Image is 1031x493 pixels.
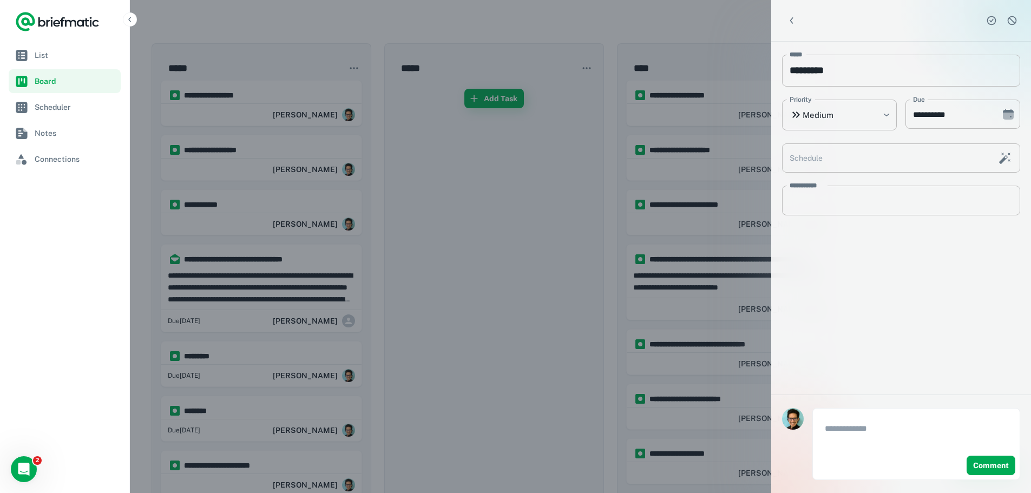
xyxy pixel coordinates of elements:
button: Choose date, selected date is Sep 5, 2025 [997,103,1019,125]
a: Notes [9,121,121,145]
label: Due [913,95,925,104]
button: Back [782,11,802,30]
span: List [35,49,116,61]
button: Comment [967,456,1015,475]
span: Connections [35,153,116,165]
a: Connections [9,147,121,171]
span: 2 [33,456,42,465]
div: scrollable content [771,42,1031,395]
a: Scheduler [9,95,121,119]
span: Board [35,75,116,87]
img: Nathaniel Velasquez [782,408,804,430]
label: Priority [790,95,812,104]
span: Notes [35,127,116,139]
a: Board [9,69,121,93]
button: Schedule this task with AI [996,149,1014,167]
div: Medium [782,100,897,130]
span: Scheduler [35,101,116,113]
button: Complete task [983,12,1000,29]
a: Logo [15,11,100,32]
a: List [9,43,121,67]
button: Dismiss task [1004,12,1020,29]
iframe: Intercom live chat [11,456,37,482]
